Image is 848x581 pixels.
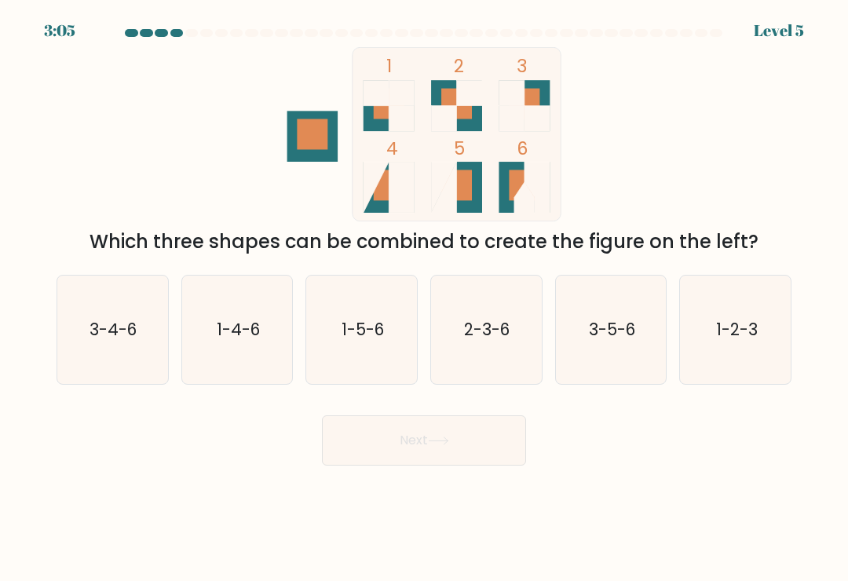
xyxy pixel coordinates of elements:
div: Level 5 [754,19,804,42]
div: Which three shapes can be combined to create the figure on the left? [66,228,782,256]
tspan: 6 [517,136,528,161]
text: 1-4-6 [217,318,260,341]
tspan: 2 [454,53,464,79]
tspan: 1 [386,53,392,79]
text: 1-5-6 [342,318,384,341]
text: 3-5-6 [589,318,635,341]
tspan: 5 [454,136,465,161]
button: Next [322,415,526,466]
text: 2-3-6 [465,318,510,341]
div: 3:05 [44,19,75,42]
text: 3-4-6 [90,318,137,341]
tspan: 4 [386,136,398,161]
text: 1-2-3 [715,318,757,341]
tspan: 3 [517,53,528,79]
